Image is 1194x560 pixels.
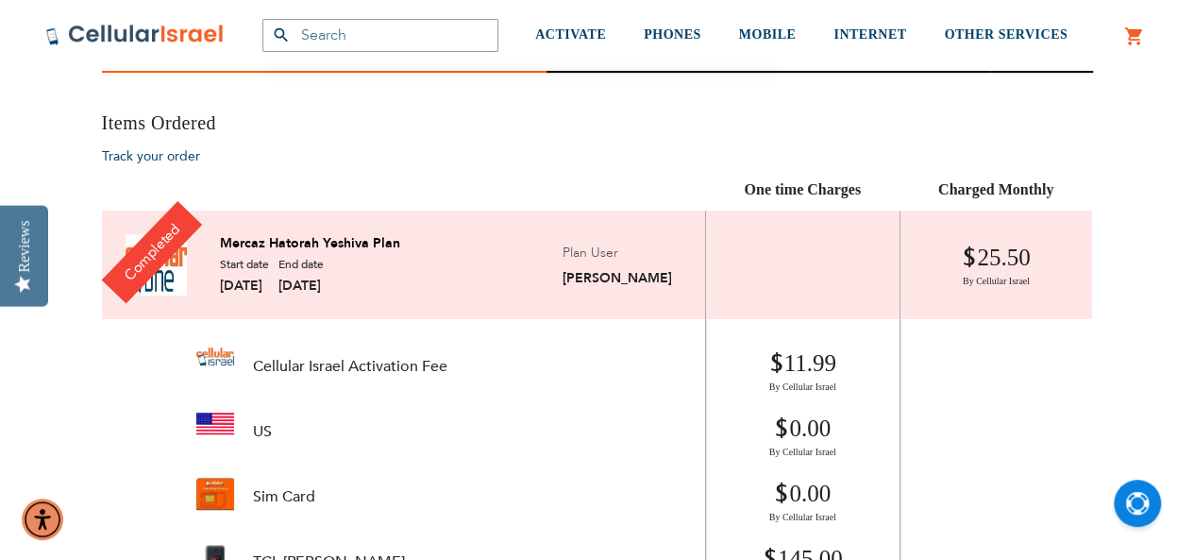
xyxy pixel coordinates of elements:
img: cellular_israel_12.jpeg [196,348,234,366]
span: US [253,422,272,441]
span: End date [278,257,324,272]
span: ACTIVATE [535,27,606,42]
span: Cellular Israel Activation Fee [253,357,447,376]
span: Plan User [563,244,618,262]
span: Sim Card [253,487,315,506]
img: Cellular Israel Logo [45,24,225,46]
td: 25.50 [900,211,1092,319]
span: By Cellular Israel [915,275,1078,288]
img: simcardci2.jpg [196,478,234,510]
span: [DATE] [278,277,324,295]
td: 11.99 [705,319,900,403]
span: $ [768,348,783,381]
img: usa_1_.jpg [196,413,234,434]
span: By Cellular Israel [720,511,885,524]
div: Accessibility Menu [22,499,63,540]
span: One time Charges [744,181,861,197]
span: $ [962,243,977,275]
span: MOBILE [739,27,797,42]
td: 0.00 [705,468,900,534]
td: 0.00 [705,403,900,468]
span: By Cellular Israel [720,446,885,459]
span: $ [774,414,789,446]
div: Reviews [16,220,33,272]
span: By Cellular Israel [720,381,885,394]
span: Start date [220,257,269,272]
img: cellular_one_1_6_6_2_1_1.jpeg [126,234,187,296]
span: Charged Monthly [938,181,1053,197]
span: OTHER SERVICES [944,27,1068,42]
span: $ [774,479,789,511]
span: [PERSON_NAME] [563,269,672,287]
span: PHONES [644,27,701,42]
input: Search [262,19,498,52]
a: Track your order [102,147,200,165]
span: INTERNET [833,27,906,42]
span: [DATE] [220,277,269,295]
h3: Items Ordered [102,110,1093,136]
a: Mercaz Hatorah Yeshiva Plan [220,235,400,252]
